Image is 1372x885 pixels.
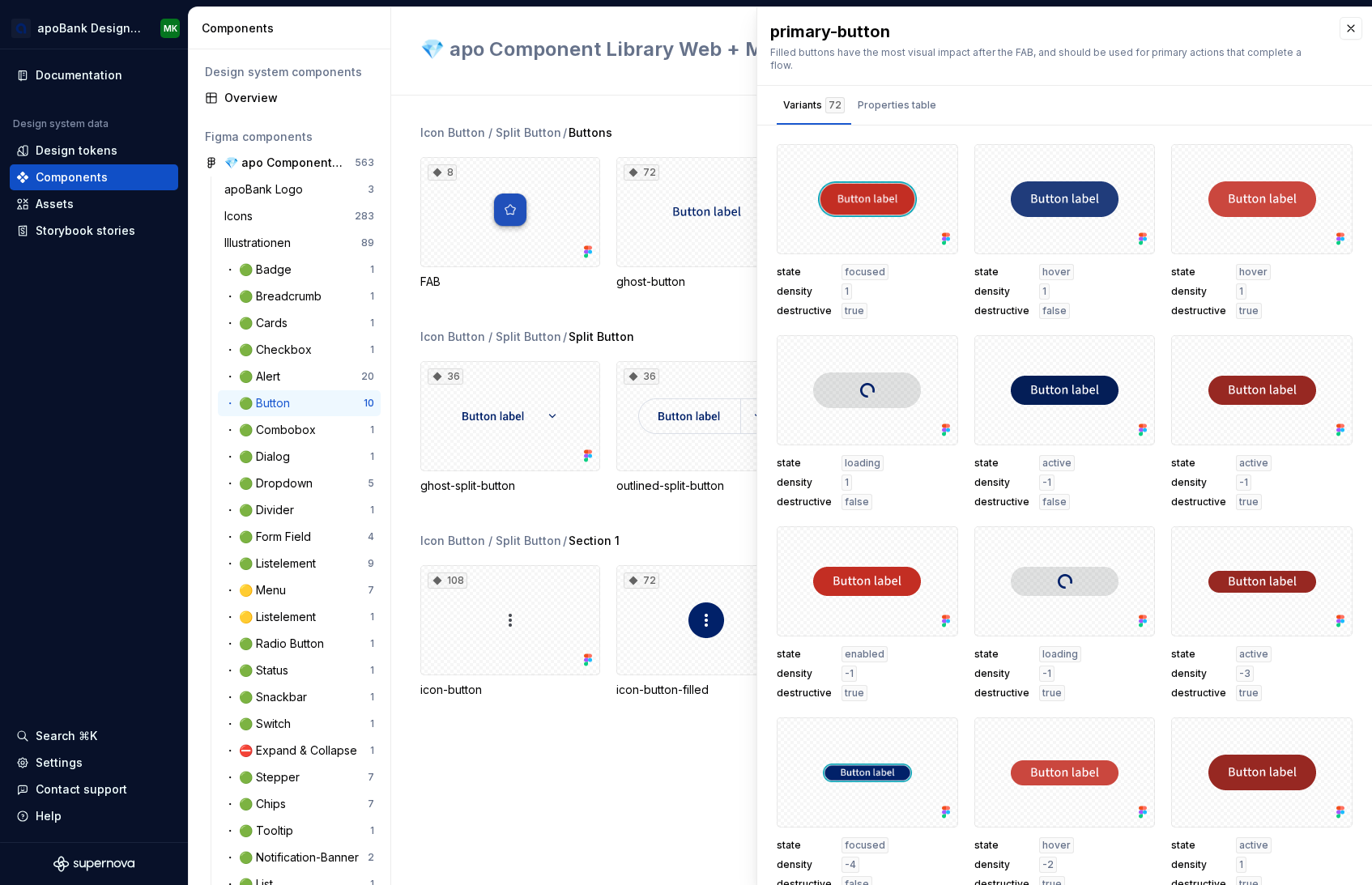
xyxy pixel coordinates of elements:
[368,851,374,864] div: 2
[616,478,796,494] div: outlined-split-button
[1171,496,1226,508] span: destructive
[1171,648,1226,661] span: state
[370,611,374,623] div: 1
[224,716,297,732] div: ・ 🟢 Switch
[420,329,561,345] div: Icon Button / Split Button
[569,329,634,345] span: Split Button
[364,397,374,410] div: 10
[420,533,561,549] div: Icon Button / Split Button
[224,823,300,839] div: ・ 🟢 Tooltip
[1239,687,1259,700] span: true
[1239,839,1268,852] span: active
[36,728,97,744] div: Search ⌘K
[218,364,381,389] a: ・ 🟢 Alert20
[1042,687,1062,700] span: true
[224,636,330,652] div: ・ 🟢 Radio Button
[624,164,659,181] div: 72
[218,390,381,416] a: ・ 🟢 Button10
[218,524,381,550] a: ・ 🟢 Form Field4
[218,283,381,309] a: ・ 🟢 Breadcrumb1
[224,769,306,785] div: ・ 🟢 Stepper
[218,604,381,630] a: ・ 🟡 Listelement1
[777,687,832,700] span: destructive
[845,648,884,661] span: enabled
[205,64,374,80] div: Design system components
[1042,648,1078,661] span: loading
[777,667,832,680] span: density
[1171,476,1226,489] span: density
[368,557,374,570] div: 9
[845,476,849,489] span: 1
[428,572,467,589] div: 108
[10,218,178,244] a: Storybook stories
[224,582,292,598] div: ・ 🟡 Menu
[224,529,317,545] div: ・ 🟢 Form Field
[1171,304,1226,317] span: destructive
[777,476,832,489] span: density
[10,138,178,164] a: Design tokens
[420,478,600,494] div: ghost-split-button
[1042,476,1051,489] span: -1
[1042,667,1051,680] span: -1
[218,684,381,710] a: ・ 🟢 Snackbar1
[224,609,322,625] div: ・ 🟡 Listelement
[224,555,322,572] div: ・ 🟢 Listelement
[218,444,381,470] a: ・ 🟢 Dialog1
[218,818,381,844] a: ・ 🟢 Tooltip1
[368,584,374,597] div: 7
[36,223,135,239] div: Storybook stories
[370,691,374,704] div: 1
[355,210,374,223] div: 283
[974,667,1029,680] span: density
[1239,285,1243,298] span: 1
[37,20,141,36] div: apoBank Designsystem
[368,183,374,196] div: 3
[218,203,381,229] a: Icons283
[361,236,374,249] div: 89
[616,565,796,698] div: 72icon-button-filled
[10,723,178,749] button: Search ⌘K
[845,304,864,317] span: true
[420,565,600,698] div: 108icon-button
[198,150,381,176] a: 💎 apo Component Library Web + Mobile563
[10,777,178,802] button: Contact support
[845,667,854,680] span: -1
[845,457,880,470] span: loading
[370,423,374,436] div: 1
[218,337,381,363] a: ・ 🟢 Checkbox1
[368,477,374,490] div: 5
[974,858,1029,871] span: density
[224,849,365,866] div: ・ 🟢 Notification-Banner
[420,157,600,290] div: 8FAB
[428,164,457,181] div: 8
[218,791,381,817] a: ・ 🟢 Chips7
[1171,457,1226,470] span: state
[10,62,178,88] a: Documentation
[224,342,318,358] div: ・ 🟢 Checkbox
[569,533,620,549] span: Section 1
[224,662,295,679] div: ・ 🟢 Status
[218,417,381,443] a: ・ 🟢 Combobox1
[1239,858,1243,871] span: 1
[777,858,832,871] span: density
[825,97,845,113] div: 72
[370,290,374,303] div: 1
[164,22,177,35] div: MK
[777,304,832,317] span: destructive
[53,856,134,872] svg: Supernova Logo
[36,755,83,771] div: Settings
[218,738,381,764] a: ・ ⛔ Expand & Collapse1
[1171,285,1226,298] span: density
[224,689,313,705] div: ・ 🟢 Snackbar
[361,370,374,383] div: 20
[845,496,869,508] span: false
[218,845,381,870] a: ・ 🟢 Notification-Banner2
[370,664,374,677] div: 1
[370,343,374,356] div: 1
[616,274,796,290] div: ghost-button
[370,824,374,837] div: 1
[563,329,567,345] span: /
[224,288,328,304] div: ・ 🟢 Breadcrumb
[616,682,796,698] div: icon-button-filled
[370,637,374,650] div: 1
